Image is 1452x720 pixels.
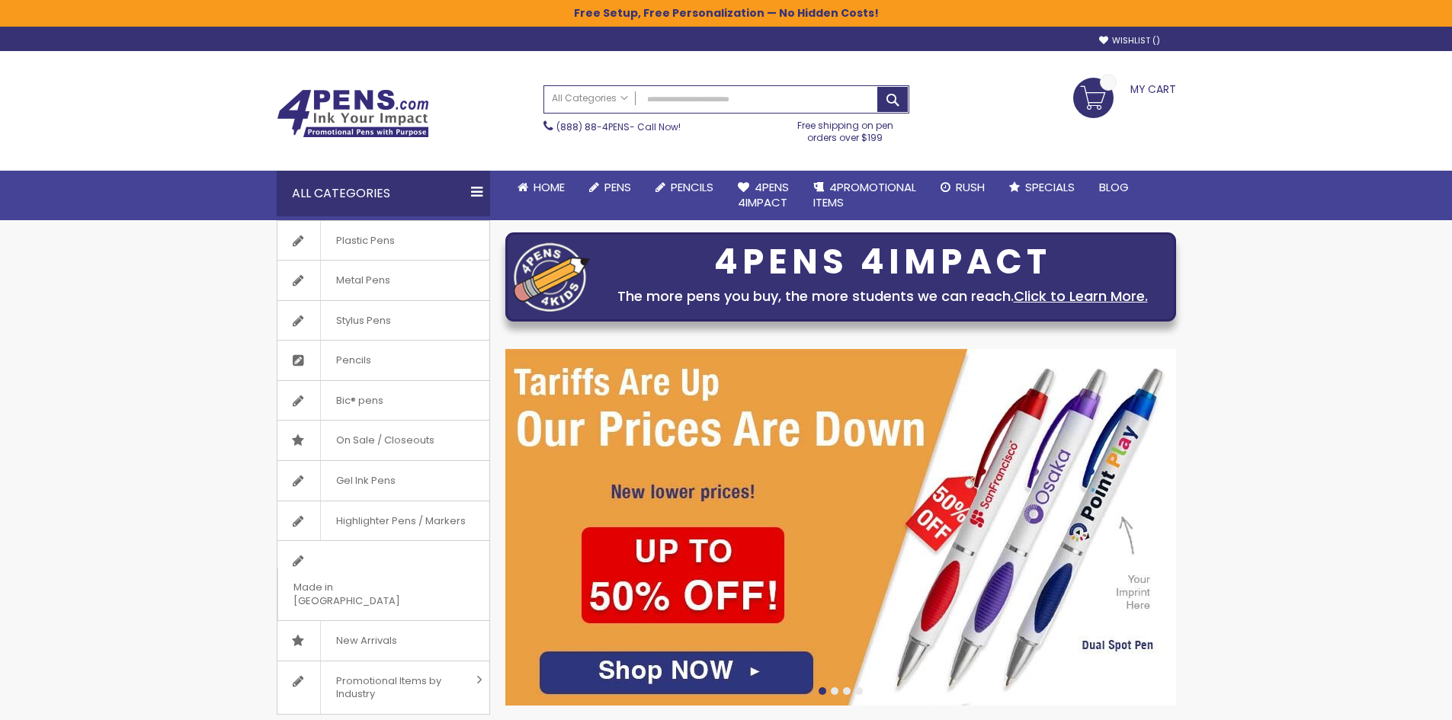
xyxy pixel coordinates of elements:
span: Plastic Pens [320,221,410,261]
a: Wishlist [1099,35,1160,46]
a: Promotional Items by Industry [277,661,489,714]
div: All Categories [277,171,490,216]
div: The more pens you buy, the more students we can reach. [598,286,1168,307]
a: On Sale / Closeouts [277,421,489,460]
div: 4PENS 4IMPACT [598,246,1168,278]
span: Specials [1025,179,1075,195]
img: /cheap-promotional-products.html [505,349,1176,706]
a: Click to Learn More. [1014,286,1148,306]
div: Free shipping on pen orders over $199 [781,114,909,144]
span: 4Pens 4impact [738,179,789,210]
span: Rush [956,179,985,195]
span: Promotional Items by Industry [320,661,471,714]
a: Highlighter Pens / Markers [277,501,489,541]
a: Bic® pens [277,381,489,421]
span: Made in [GEOGRAPHIC_DATA] [277,568,451,620]
span: On Sale / Closeouts [320,421,450,460]
img: 4Pens Custom Pens and Promotional Products [277,89,429,138]
img: four_pen_logo.png [514,242,590,312]
span: 4PROMOTIONAL ITEMS [813,179,916,210]
span: Bic® pens [320,381,399,421]
a: Pencils [643,171,726,204]
a: Gel Ink Pens [277,461,489,501]
a: (888) 88-4PENS [556,120,630,133]
span: Blog [1099,179,1129,195]
span: Home [534,179,565,195]
a: 4Pens4impact [726,171,801,220]
a: Blog [1087,171,1141,204]
a: Specials [997,171,1087,204]
a: All Categories [544,86,636,111]
a: Stylus Pens [277,301,489,341]
span: New Arrivals [320,621,412,661]
span: Metal Pens [320,261,405,300]
a: New Arrivals [277,621,489,661]
a: Plastic Pens [277,221,489,261]
span: Highlighter Pens / Markers [320,501,481,541]
span: Pens [604,179,631,195]
a: Pencils [277,341,489,380]
span: Stylus Pens [320,301,406,341]
span: Pencils [671,179,713,195]
a: Home [505,171,577,204]
span: Pencils [320,341,386,380]
a: 4PROMOTIONALITEMS [801,171,928,220]
span: All Categories [552,92,628,104]
span: Gel Ink Pens [320,461,411,501]
a: Metal Pens [277,261,489,300]
a: Pens [577,171,643,204]
a: Made in [GEOGRAPHIC_DATA] [277,541,489,620]
a: Rush [928,171,997,204]
span: - Call Now! [556,120,681,133]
